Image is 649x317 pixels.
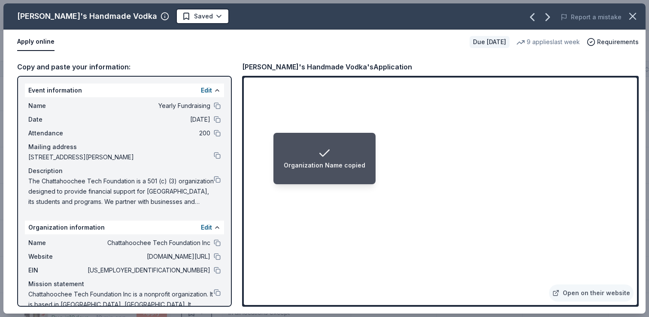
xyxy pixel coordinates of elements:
[194,11,213,21] span: Saved
[242,61,412,72] div: [PERSON_NAME]'s Handmade Vodka's Application
[28,114,86,125] span: Date
[86,251,210,262] span: [DOMAIN_NAME][URL]
[28,238,86,248] span: Name
[86,265,210,275] span: [US_EMPLOYER_IDENTIFICATION_NUMBER]
[28,176,214,207] span: The Chattahoochee Tech Foundation is a 501 (c) (3) organization designed to provide financial sup...
[28,142,221,152] div: Mailing address
[86,238,210,248] span: Chattahoochee Tech Foundation Inc
[201,222,212,233] button: Edit
[28,101,86,111] span: Name
[549,284,634,302] a: Open on their website
[17,9,157,23] div: [PERSON_NAME]'s Handmade Vodka
[86,114,210,125] span: [DATE]
[516,37,580,47] div: 9 applies last week
[28,279,221,289] div: Mission statement
[28,128,86,138] span: Attendance
[28,265,86,275] span: EIN
[587,37,639,47] button: Requirements
[25,221,224,234] div: Organization information
[17,61,232,72] div: Copy and paste your information:
[86,128,210,138] span: 200
[17,33,55,51] button: Apply online
[470,36,509,48] div: Due [DATE]
[561,12,622,22] button: Report a mistake
[28,251,86,262] span: Website
[176,9,229,24] button: Saved
[201,85,212,96] button: Edit
[86,101,210,111] span: Yearly Fundraising
[28,152,214,162] span: [STREET_ADDRESS][PERSON_NAME]
[597,37,639,47] span: Requirements
[284,160,365,170] div: Organization Name copied
[25,84,224,97] div: Event information
[28,166,221,176] div: Description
